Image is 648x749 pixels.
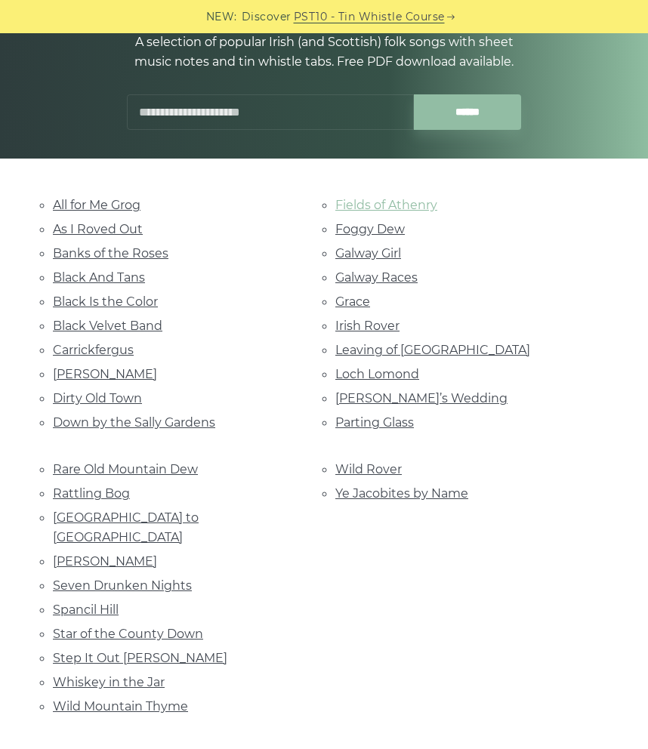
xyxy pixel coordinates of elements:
a: Black Velvet Band [53,319,162,333]
a: Leaving of [GEOGRAPHIC_DATA] [335,343,530,357]
a: Carrickfergus [53,343,134,357]
a: Rattling Bog [53,486,130,501]
span: Discover [242,8,292,26]
span: NEW: [206,8,237,26]
a: Parting Glass [335,415,414,430]
a: Spancil Hill [53,603,119,617]
a: Star of the County Down [53,627,203,641]
a: [GEOGRAPHIC_DATA] to [GEOGRAPHIC_DATA] [53,510,199,544]
a: Fields of Athenry [335,198,437,212]
a: Wild Mountain Thyme [53,699,188,714]
a: Step It Out [PERSON_NAME] [53,651,227,665]
a: [PERSON_NAME]’s Wedding [335,391,508,405]
a: As I Roved Out [53,222,143,236]
a: Seven Drunken Nights [53,578,192,593]
a: Ye Jacobites by Name [335,486,468,501]
a: Irish Rover [335,319,400,333]
a: Dirty Old Town [53,391,142,405]
a: Loch Lomond [335,367,419,381]
a: Galway Girl [335,246,401,260]
a: Galway Races [335,270,418,285]
a: Grace [335,294,370,309]
a: Down by the Sally Gardens [53,415,215,430]
a: Whiskey in the Jar [53,675,165,689]
a: Black Is the Color [53,294,158,309]
a: Wild Rover [335,462,402,476]
a: PST10 - Tin Whistle Course [294,8,445,26]
a: Foggy Dew [335,222,405,236]
a: [PERSON_NAME] [53,367,157,381]
a: Rare Old Mountain Dew [53,462,198,476]
a: Banks of the Roses [53,246,168,260]
a: [PERSON_NAME] [53,554,157,569]
a: All for Me Grog [53,198,140,212]
a: Black And Tans [53,270,145,285]
p: A selection of popular Irish (and Scottish) folk songs with sheet music notes and tin whistle tab... [120,32,528,72]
